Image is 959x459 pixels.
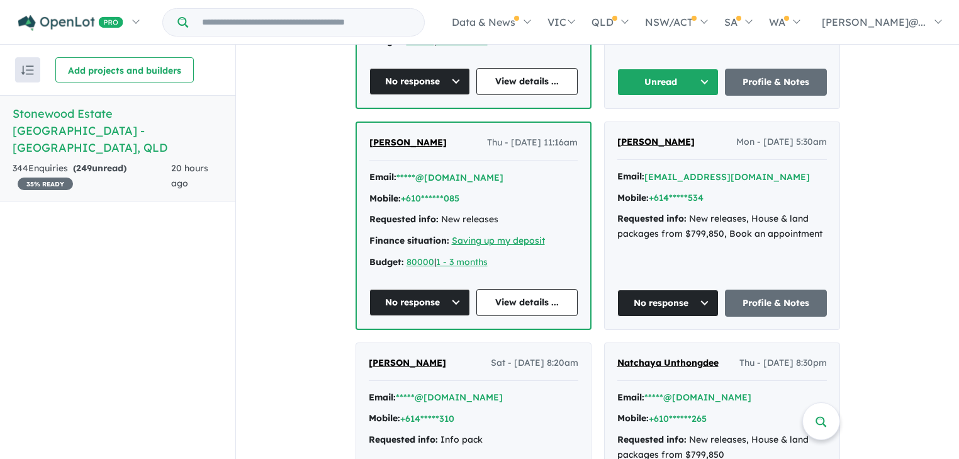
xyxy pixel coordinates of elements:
[452,235,545,246] a: Saving up my deposit
[369,68,471,95] button: No response
[13,105,223,156] h5: Stonewood Estate [GEOGRAPHIC_DATA] - [GEOGRAPHIC_DATA] , QLD
[369,135,447,150] a: [PERSON_NAME]
[476,289,578,316] a: View details ...
[617,434,687,445] strong: Requested info:
[369,357,446,368] span: [PERSON_NAME]
[617,192,649,203] strong: Mobile:
[644,171,810,184] button: [EMAIL_ADDRESS][DOMAIN_NAME]
[617,135,695,150] a: [PERSON_NAME]
[487,135,578,150] span: Thu - [DATE] 11:16am
[18,178,73,190] span: 35 % READY
[617,212,827,242] div: New releases, House & land packages from $799,850, Book an appointment
[369,235,449,246] strong: Finance situation:
[171,162,208,189] span: 20 hours ago
[725,290,827,317] a: Profile & Notes
[369,434,438,445] strong: Requested info:
[369,356,446,371] a: [PERSON_NAME]
[76,162,92,174] span: 249
[369,255,578,270] div: |
[191,9,422,36] input: Try estate name, suburb, builder or developer
[13,161,171,191] div: 344 Enquir ies
[617,136,695,147] span: [PERSON_NAME]
[369,433,578,448] div: Info pack
[617,213,687,224] strong: Requested info:
[617,290,719,317] button: No response
[21,65,34,75] img: sort.svg
[436,256,488,268] a: 1 - 3 months
[369,193,401,204] strong: Mobile:
[725,69,827,96] a: Profile & Notes
[55,57,194,82] button: Add projects and builders
[369,212,578,227] div: New releases
[369,213,439,225] strong: Requested info:
[369,412,400,424] strong: Mobile:
[407,256,434,268] a: 80000
[491,356,578,371] span: Sat - [DATE] 8:20am
[739,356,827,371] span: Thu - [DATE] 8:30pm
[369,289,471,316] button: No response
[369,392,396,403] strong: Email:
[617,171,644,182] strong: Email:
[617,392,644,403] strong: Email:
[617,412,649,424] strong: Mobile:
[369,137,447,148] span: [PERSON_NAME]
[617,356,719,371] a: Natchaya Unthongdee
[18,15,123,31] img: Openlot PRO Logo White
[476,68,578,95] a: View details ...
[736,135,827,150] span: Mon - [DATE] 5:30am
[617,357,719,368] span: Natchaya Unthongdee
[617,69,719,96] button: Unread
[369,256,404,268] strong: Budget:
[73,162,126,174] strong: ( unread)
[822,16,926,28] span: [PERSON_NAME]@...
[369,171,396,183] strong: Email:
